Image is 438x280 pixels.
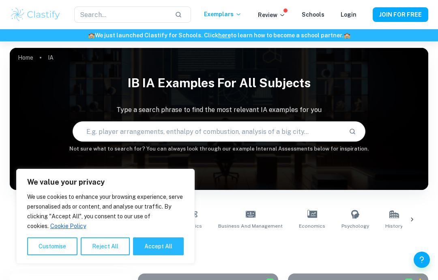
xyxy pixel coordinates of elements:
input: Search... [74,6,168,23]
img: Clastify logo [10,6,61,23]
h6: Not sure what to search for? You can always look through our example Internal Assessments below f... [10,145,428,153]
button: JOIN FOR FREE [373,7,428,22]
h6: We just launched Clastify for Schools. Click to learn how to become a school partner. [2,31,436,40]
a: Home [18,52,33,63]
p: We use cookies to enhance your browsing experience, serve personalised ads or content, and analys... [27,192,184,231]
button: Customise [27,237,77,255]
span: 🏫 [88,32,95,39]
p: IA [48,53,54,62]
span: Business and Management [218,222,283,230]
span: History [385,222,403,230]
span: Economics [299,222,325,230]
a: Login [341,11,356,18]
span: Psychology [341,222,369,230]
button: Reject All [81,237,130,255]
button: Help and Feedback [414,252,430,268]
p: Review [258,11,286,19]
a: Cookie Policy [50,222,86,230]
input: E.g. player arrangements, enthalpy of combustion, analysis of a big city... [73,120,342,143]
p: Type a search phrase to find the most relevant IA examples for you [10,105,428,115]
p: Exemplars [204,10,242,19]
div: We value your privacy [16,169,195,264]
a: Schools [302,11,324,18]
p: We value your privacy [27,177,184,187]
button: Search [346,125,359,138]
button: Accept All [133,237,184,255]
h1: IB IA examples for all subjects [10,71,428,95]
h1: All IA Examples [31,239,408,254]
span: 🏫 [344,32,350,39]
a: here [218,32,231,39]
